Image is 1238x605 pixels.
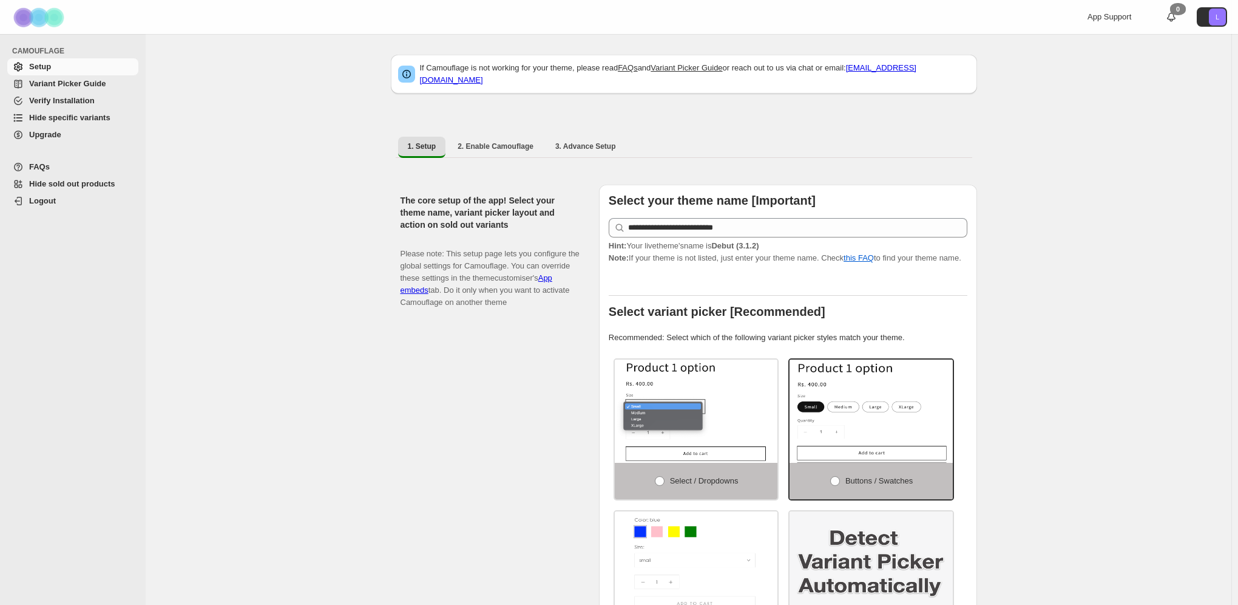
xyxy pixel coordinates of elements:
span: 3. Advance Setup [555,142,616,151]
a: Setup [7,58,138,75]
a: this FAQ [844,253,874,262]
p: Please note: This setup page lets you configure the global settings for Camouflage. You can overr... [401,236,580,309]
text: L [1216,13,1219,21]
a: FAQs [618,63,638,72]
a: Upgrade [7,126,138,143]
a: Hide sold out products [7,176,138,193]
span: Avatar with initials L [1209,9,1226,26]
span: Select / Dropdowns [670,476,739,485]
img: Select / Dropdowns [615,360,778,463]
button: Avatar with initials L [1197,7,1227,27]
a: Variant Picker Guide [7,75,138,92]
span: Variant Picker Guide [29,79,106,88]
p: If Camouflage is not working for your theme, please read and or reach out to us via chat or email: [420,62,970,86]
p: Recommended: Select which of the following variant picker styles match your theme. [609,332,967,344]
strong: Hint: [609,241,627,250]
div: 0 [1170,3,1186,15]
h2: The core setup of the app! Select your theme name, variant picker layout and action on sold out v... [401,194,580,231]
span: Hide sold out products [29,179,115,188]
strong: Debut (3.1.2) [711,241,759,250]
span: Verify Installation [29,96,95,105]
span: Setup [29,62,51,71]
span: 1. Setup [408,142,436,151]
span: Your live theme's name is [609,241,759,250]
span: Upgrade [29,130,61,139]
span: CAMOUFLAGE [12,46,140,56]
strong: Note: [609,253,629,262]
span: App Support [1087,12,1131,21]
span: 2. Enable Camouflage [458,142,533,151]
a: Hide specific variants [7,109,138,126]
img: Buttons / Swatches [790,360,953,463]
span: Hide specific variants [29,113,110,122]
a: FAQs [7,159,138,176]
a: Verify Installation [7,92,138,109]
a: 0 [1165,11,1177,23]
a: Logout [7,193,138,210]
span: FAQs [29,162,50,171]
span: Buttons / Swatches [845,476,913,485]
b: Select your theme name [Important] [609,194,816,207]
span: Logout [29,196,56,205]
b: Select variant picker [Recommended] [609,305,825,318]
img: Camouflage [10,1,70,34]
a: Variant Picker Guide [651,63,722,72]
p: If your theme is not listed, just enter your theme name. Check to find your theme name. [609,240,967,264]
